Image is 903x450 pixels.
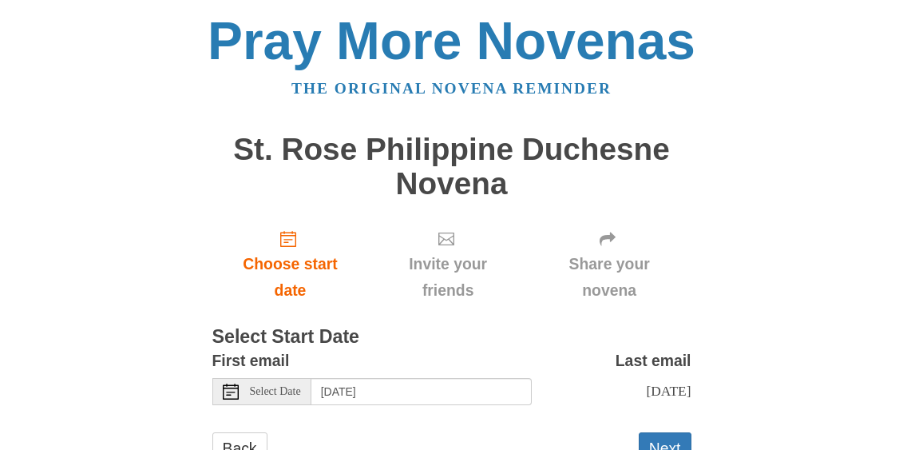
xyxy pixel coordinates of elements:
[208,11,695,70] a: Pray More Novenas
[528,217,691,312] div: Click "Next" to confirm your start date first.
[368,217,527,312] div: Click "Next" to confirm your start date first.
[616,348,691,374] label: Last email
[544,251,675,304] span: Share your novena
[212,327,691,348] h3: Select Start Date
[212,217,369,312] a: Choose start date
[291,80,612,97] a: The original novena reminder
[646,383,691,399] span: [DATE]
[212,133,691,201] h1: St. Rose Philippine Duchesne Novena
[212,348,290,374] label: First email
[384,251,511,304] span: Invite your friends
[228,251,353,304] span: Choose start date
[250,386,301,397] span: Select Date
